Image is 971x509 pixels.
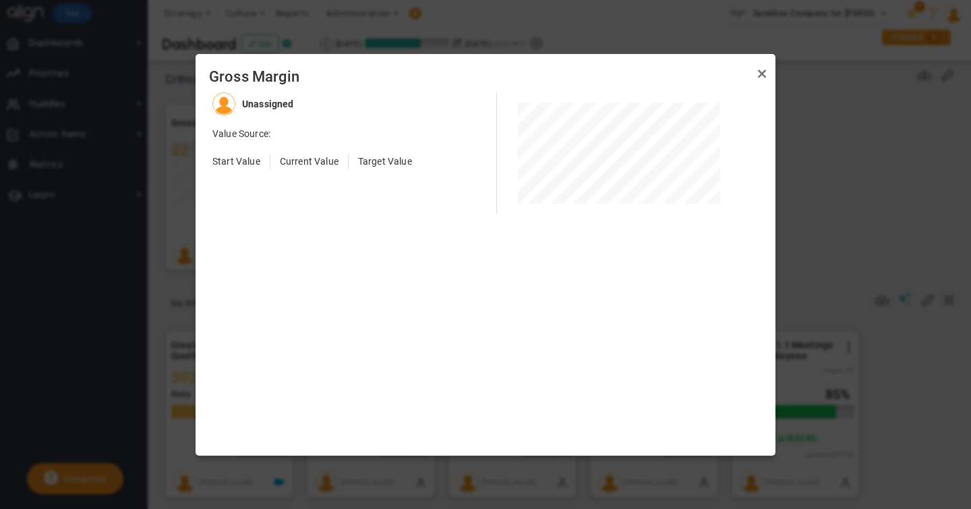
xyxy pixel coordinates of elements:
span: Start Value [212,156,260,167]
img: Unassigned [212,92,235,115]
a: Close [754,66,770,82]
h4: Unassigned [242,98,294,110]
span: Current Value [280,156,339,167]
span: Gross Margin [209,68,762,86]
span: Target Value [358,156,412,167]
span: Value Source: [212,128,270,139]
